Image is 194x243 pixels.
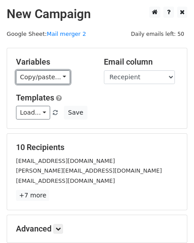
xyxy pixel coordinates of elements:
span: Daily emails left: 50 [128,29,187,39]
a: Mail merger 2 [47,31,86,37]
small: Google Sheet: [7,31,86,37]
h5: Email column [104,57,178,67]
h5: 10 Recipients [16,143,178,152]
a: Daily emails left: 50 [128,31,187,37]
h5: Advanced [16,224,178,234]
button: Save [64,106,87,120]
h5: Variables [16,57,91,67]
a: Templates [16,93,54,102]
small: [EMAIL_ADDRESS][DOMAIN_NAME] [16,177,115,184]
h2: New Campaign [7,7,187,22]
small: [PERSON_NAME][EMAIL_ADDRESS][DOMAIN_NAME] [16,167,162,174]
iframe: Chat Widget [150,201,194,243]
a: +7 more [16,190,49,201]
small: [EMAIL_ADDRESS][DOMAIN_NAME] [16,158,115,164]
a: Load... [16,106,50,120]
a: Copy/paste... [16,70,70,84]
